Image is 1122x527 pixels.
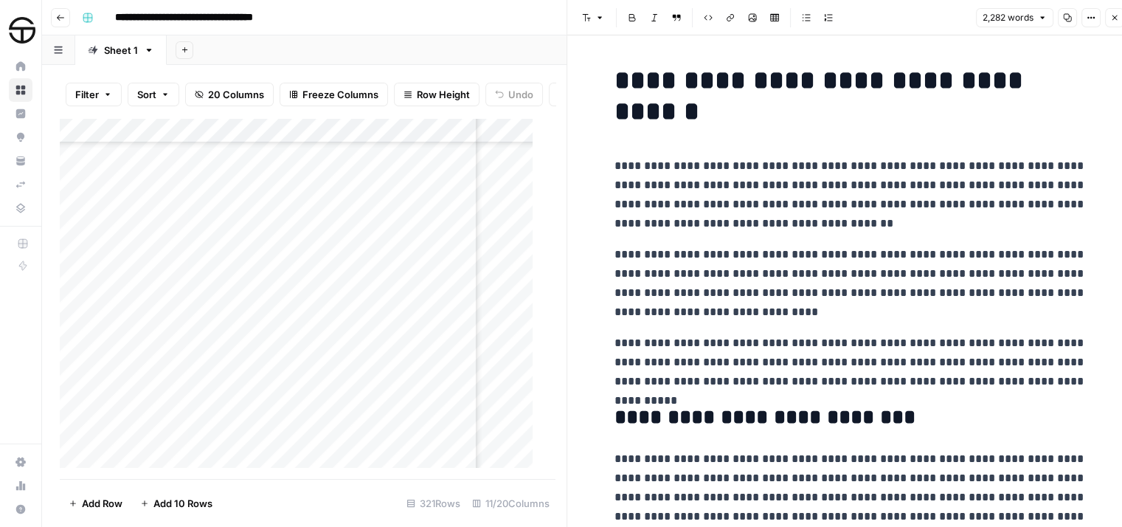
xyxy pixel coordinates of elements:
[104,43,138,58] div: Sheet 1
[9,149,32,173] a: Your Data
[9,173,32,196] a: Syncs
[9,17,35,44] img: SimpleTire Logo
[976,8,1053,27] button: 2,282 words
[60,492,131,515] button: Add Row
[9,102,32,125] a: Insights
[508,87,533,102] span: Undo
[75,35,167,65] a: Sheet 1
[302,87,378,102] span: Freeze Columns
[9,125,32,149] a: Opportunities
[280,83,388,106] button: Freeze Columns
[131,492,221,515] button: Add 10 Rows
[983,11,1033,24] span: 2,282 words
[208,87,264,102] span: 20 Columns
[185,83,274,106] button: 20 Columns
[417,87,470,102] span: Row Height
[9,497,32,521] button: Help + Support
[9,450,32,474] a: Settings
[466,492,555,515] div: 11/20 Columns
[401,492,466,515] div: 321 Rows
[9,55,32,78] a: Home
[9,12,32,49] button: Workspace: SimpleTire
[137,87,156,102] span: Sort
[82,496,122,511] span: Add Row
[394,83,479,106] button: Row Height
[485,83,543,106] button: Undo
[75,87,99,102] span: Filter
[153,496,212,511] span: Add 10 Rows
[9,196,32,220] a: Data Library
[9,474,32,497] a: Usage
[66,83,122,106] button: Filter
[9,78,32,102] a: Browse
[128,83,179,106] button: Sort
